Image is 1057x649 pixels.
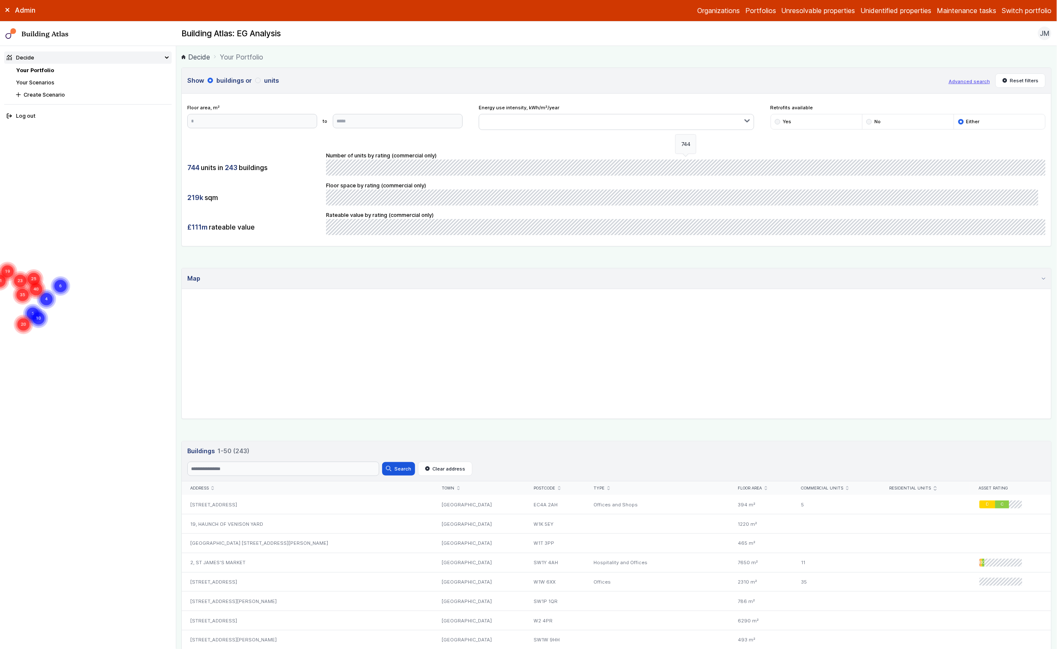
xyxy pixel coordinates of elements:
[738,486,785,491] div: Floor area
[949,78,990,85] button: Advanced search
[16,79,54,86] a: Your Scenarios
[526,572,585,592] div: W1W 6XX
[182,592,434,611] div: [STREET_ADDRESS][PERSON_NAME]
[182,495,1051,514] a: [STREET_ADDRESS][GEOGRAPHIC_DATA]EC4A 2AHOffices and Shops394 m²5DC
[585,572,730,592] div: Offices
[534,486,578,491] div: Postcode
[187,189,321,206] div: sqm
[434,553,526,572] div: [GEOGRAPHIC_DATA]
[730,611,793,630] div: 6290 m²
[730,495,793,514] div: 394 m²
[434,611,526,630] div: [GEOGRAPHIC_DATA]
[181,28,281,39] h2: Building Atlas: EG Analysis
[382,462,415,476] button: Search
[697,5,740,16] a: Organizations
[771,104,1046,111] span: Retrofits available
[182,592,1051,611] a: [STREET_ADDRESS][PERSON_NAME][GEOGRAPHIC_DATA]SW1P 1QR786 m²
[182,611,1051,630] a: [STREET_ADDRESS][GEOGRAPHIC_DATA]W2 4PR6290 m²
[187,222,208,232] span: £111m
[442,486,518,491] div: Town
[182,572,1051,592] a: [STREET_ADDRESS][GEOGRAPHIC_DATA]W1W 6XXOffices2310 m²35
[986,502,989,507] span: D
[182,553,1051,572] a: 2, ST JAMES'S MARKET[GEOGRAPHIC_DATA]SW1Y 4AHHospitality and Offices7650 m²11EDC
[730,514,793,534] div: 1220 m²
[1040,28,1050,38] span: JM
[182,495,434,514] div: [STREET_ADDRESS]
[220,52,263,62] span: Your Portfolio
[434,514,526,534] div: [GEOGRAPHIC_DATA]
[4,51,172,64] summary: Decide
[187,446,1046,456] h3: Buildings
[730,553,793,572] div: 7650 m²
[1001,502,1004,507] span: C
[479,104,754,130] div: Energy use intensity, kWh/m²/year
[7,54,34,62] div: Decide
[326,151,1046,176] div: Number of units by rating (commercial only)
[979,486,1043,491] div: Asset rating
[594,486,722,491] div: Type
[326,211,1046,235] div: Rateable value by rating (commercial only)
[187,160,321,176] div: units in buildings
[1002,5,1052,16] button: Switch portfolio
[434,495,526,514] div: [GEOGRAPHIC_DATA]
[187,114,463,128] form: to
[730,534,793,553] div: 465 m²
[4,110,172,122] button: Log out
[225,163,237,172] span: 243
[801,486,873,491] div: Commercial units
[187,163,200,172] span: 744
[182,514,434,534] div: 19, HAUNCH OF VENISON YARD
[585,553,730,572] div: Hospitality and Offices
[187,219,321,235] div: rateable value
[585,495,730,514] div: Offices and Shops
[187,193,203,202] span: 219k
[745,5,776,16] a: Portfolios
[13,89,172,101] button: Create Scenario
[182,534,434,553] div: [GEOGRAPHIC_DATA] [STREET_ADDRESS][PERSON_NAME]
[187,104,463,128] div: Floor area, m²
[16,67,54,73] a: Your Portfolio
[182,611,434,630] div: [STREET_ADDRESS]
[182,514,1051,534] a: 19, HAUNCH OF VENISON YARD[GEOGRAPHIC_DATA]W1K 5EY1220 m²
[182,572,434,592] div: [STREET_ADDRESS]
[187,76,943,85] h3: Show
[1038,27,1052,40] button: JM
[981,560,982,565] span: D
[526,592,585,611] div: SW1P 1QR
[182,268,1051,289] summary: Map
[526,553,585,572] div: SW1Y 4AH
[418,462,473,476] button: Clear address
[730,572,793,592] div: 2310 m²
[793,572,882,592] div: 35
[526,495,585,514] div: EC4A 2AH
[937,5,996,16] a: Maintenance tasks
[181,52,210,62] a: Decide
[861,5,932,16] a: Unidentified properties
[793,495,882,514] div: 5
[434,534,526,553] div: [GEOGRAPHIC_DATA]
[782,5,855,16] a: Unresolvable properties
[526,514,585,534] div: W1K 5EY
[326,181,1046,206] div: Floor space by rating (commercial only)
[182,534,1051,553] a: [GEOGRAPHIC_DATA] [STREET_ADDRESS][PERSON_NAME][GEOGRAPHIC_DATA]W1T 3PP465 m²
[890,486,961,491] div: Residential units
[730,592,793,611] div: 786 m²
[434,572,526,592] div: [GEOGRAPHIC_DATA]
[434,592,526,611] div: [GEOGRAPHIC_DATA]
[995,73,1046,88] button: Reset filters
[218,446,249,456] span: 1-50 (243)
[182,553,434,572] div: 2, ST JAMES'S MARKET
[979,560,981,565] span: E
[526,611,585,630] div: W2 4PR
[982,560,984,565] span: C
[5,28,16,39] img: main-0bbd2752.svg
[793,553,882,572] div: 11
[190,486,426,491] div: Address
[526,534,585,553] div: W1T 3PP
